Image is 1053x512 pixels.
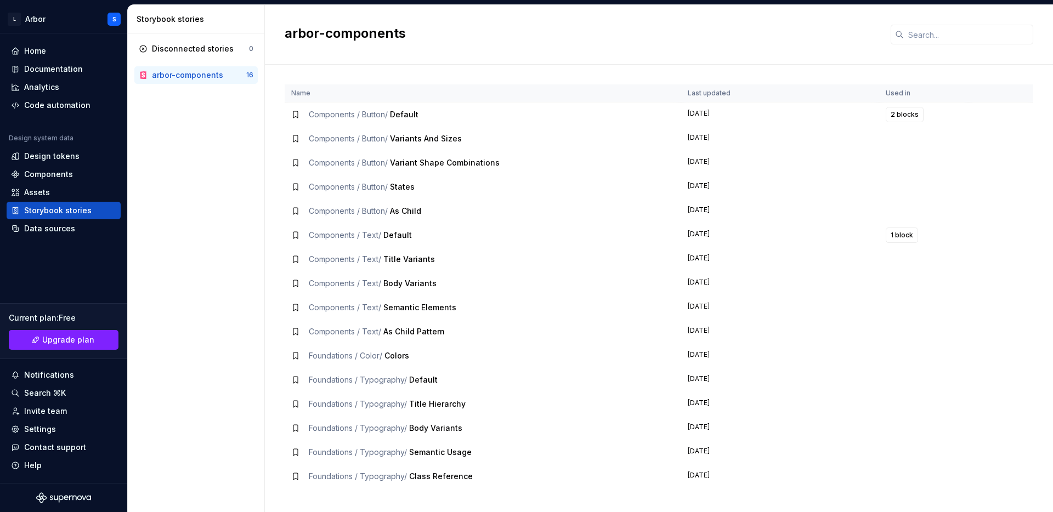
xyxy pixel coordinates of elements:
[9,134,73,143] div: Design system data
[36,492,91,503] svg: Supernova Logo
[2,7,125,31] button: LArborS
[7,202,121,219] a: Storybook stories
[886,227,918,243] button: 1 block
[285,84,681,103] th: Name
[309,182,388,191] span: Components / Button /
[134,40,258,58] a: Disconnected stories0
[8,13,21,26] div: L
[7,147,121,165] a: Design tokens
[409,471,473,481] span: Class Reference
[681,103,879,127] td: [DATE]
[309,134,388,143] span: Components / Button /
[309,110,388,119] span: Components / Button /
[7,384,121,402] button: Search ⌘K
[681,199,879,223] td: [DATE]
[309,327,381,336] span: Components / Text /
[309,303,381,312] span: Components / Text /
[134,66,258,84] a: arbor-components16
[886,107,924,122] button: 2 blocks
[7,166,121,183] a: Components
[24,369,74,380] div: Notifications
[24,64,83,75] div: Documentation
[7,184,121,201] a: Assets
[7,439,121,456] button: Contact support
[7,402,121,420] a: Invite team
[681,223,879,247] td: [DATE]
[681,440,879,464] td: [DATE]
[309,230,381,240] span: Components / Text /
[7,60,121,78] a: Documentation
[24,223,75,234] div: Data sources
[409,399,466,408] span: Title Hierarchy
[24,205,92,216] div: Storybook stories
[681,127,879,151] td: [DATE]
[7,220,121,237] a: Data sources
[383,278,437,288] span: Body Variants
[681,464,879,488] td: [DATE]
[7,420,121,438] a: Settings
[24,100,90,111] div: Code automation
[309,278,381,288] span: Components / Text /
[309,254,381,264] span: Components / Text /
[309,206,388,215] span: Components / Button /
[24,169,73,180] div: Components
[681,320,879,344] td: [DATE]
[246,71,253,79] div: 16
[24,151,80,162] div: Design tokens
[285,25,877,42] h2: arbor-components
[24,424,56,435] div: Settings
[879,84,969,103] th: Used in
[390,134,462,143] span: Variants And Sizes
[309,375,407,384] span: Foundations / Typography /
[681,368,879,392] td: [DATE]
[409,423,462,433] span: Body Variants
[681,247,879,271] td: [DATE]
[24,442,86,453] div: Contact support
[390,158,500,167] span: Variant Shape Combinations
[383,303,456,312] span: Semantic Elements
[383,254,435,264] span: Title Variants
[904,25,1033,44] input: Search...
[891,110,919,119] span: 2 blocks
[681,175,879,199] td: [DATE]
[24,460,42,471] div: Help
[7,366,121,384] button: Notifications
[24,406,67,417] div: Invite team
[309,447,407,457] span: Foundations / Typography /
[409,375,438,384] span: Default
[24,82,59,93] div: Analytics
[309,399,407,408] span: Foundations / Typography /
[390,182,415,191] span: States
[7,78,121,96] a: Analytics
[681,392,879,416] td: [DATE]
[681,416,879,440] td: [DATE]
[9,330,118,350] a: Upgrade plan
[152,70,223,81] div: arbor-components
[681,344,879,368] td: [DATE]
[25,14,46,25] div: Arbor
[390,206,421,215] span: As Child
[681,295,879,320] td: [DATE]
[309,471,407,481] span: Foundations / Typography /
[681,84,879,103] th: Last updated
[24,388,66,399] div: Search ⌘K
[137,14,260,25] div: Storybook stories
[409,447,472,457] span: Semantic Usage
[383,230,412,240] span: Default
[891,231,913,240] span: 1 block
[7,457,121,474] button: Help
[9,312,118,323] div: Current plan : Free
[309,158,388,167] span: Components / Button /
[309,423,407,433] span: Foundations / Typography /
[390,110,418,119] span: Default
[309,351,382,360] span: Foundations / Color /
[681,271,879,295] td: [DATE]
[112,15,116,24] div: S
[24,187,50,198] div: Assets
[7,42,121,60] a: Home
[152,43,234,54] div: Disconnected stories
[249,44,253,53] div: 0
[7,96,121,114] a: Code automation
[681,151,879,175] td: [DATE]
